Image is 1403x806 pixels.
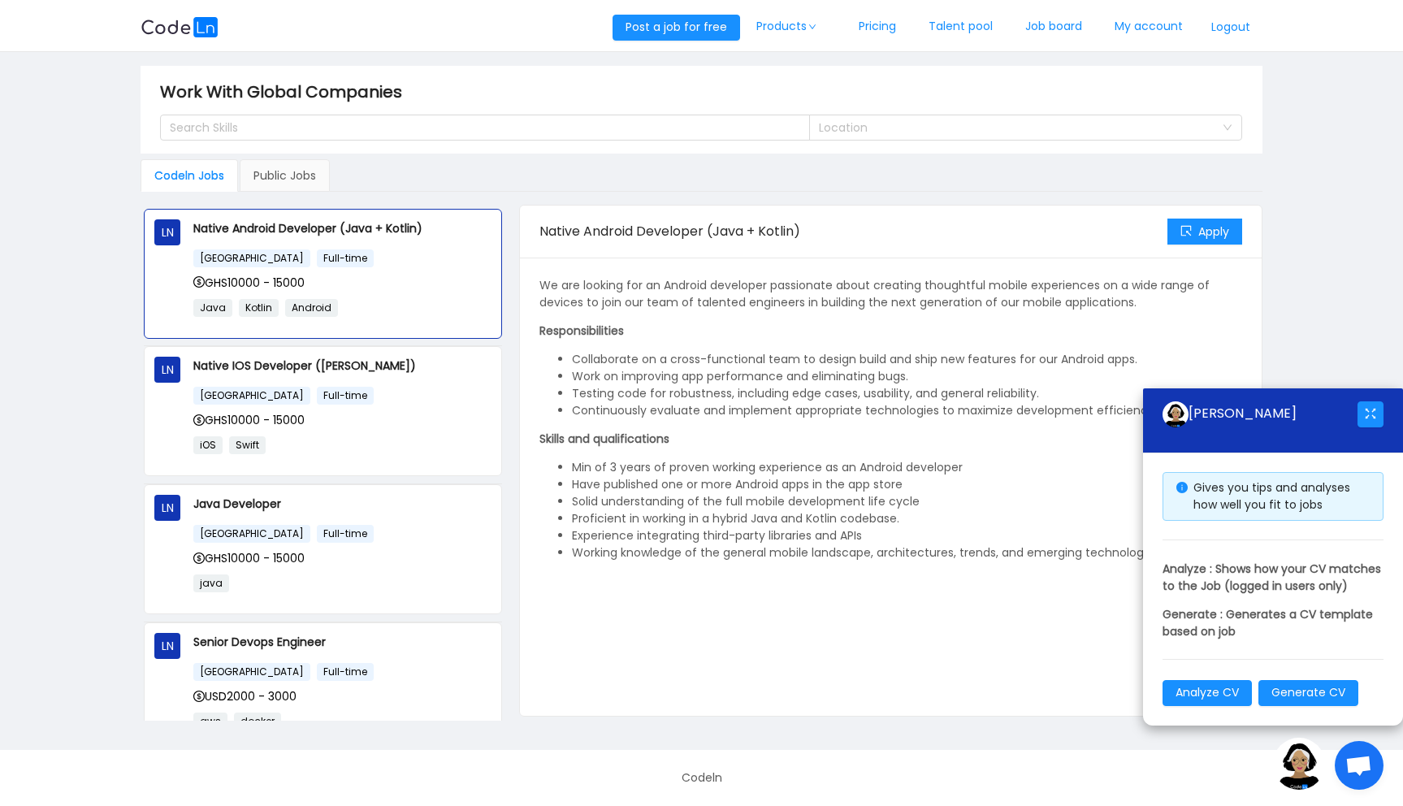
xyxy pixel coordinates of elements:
li: Solid understanding of the full mobile development life cycle [572,493,1243,510]
span: Work With Global Companies [160,79,412,105]
span: Native Android Developer (Java + Kotlin) [539,222,800,240]
p: Senior Devops Engineer [193,633,491,651]
strong: Skills and qualifications [539,431,669,447]
img: ground.ddcf5dcf.png [1273,738,1325,790]
span: Gives you tips and analyses how well you fit to jobs [1193,479,1350,513]
span: [GEOGRAPHIC_DATA] [193,525,310,543]
li: Continuously evaluate and implement appropriate technologies to maximize development efficiency. [572,402,1243,419]
li: Min of 3 years of proven working experience as an Android developer [572,459,1243,476]
button: Post a job for free [613,15,740,41]
button: Logout [1199,15,1262,41]
li: Testing code for robustness, including edge cases, usability, and general reliability. [572,385,1243,402]
i: icon: info-circle [1176,482,1188,493]
li: Experience integrating third-party libraries and APIs [572,527,1243,544]
p: Native Android Developer (Java + Kotlin) [193,219,491,237]
span: LN [162,495,174,521]
span: aws [193,713,227,730]
li: Proficient in working in a hybrid Java and Kotlin codebase. [572,510,1243,527]
span: Full-time [317,525,374,543]
div: Search Skills [170,119,786,136]
span: USD2000 - 3000 [193,688,297,704]
button: Generate CV [1258,680,1358,706]
span: GHS10000 - 15000 [193,412,305,428]
span: Swift [229,436,266,454]
button: icon: fullscreen [1358,401,1384,427]
i: icon: dollar [193,552,205,564]
i: icon: dollar [193,276,205,288]
span: iOS [193,436,223,454]
span: GHS10000 - 15000 [193,275,305,291]
li: Work on improving app performance and eliminating bugs. [572,368,1243,385]
span: LN [162,633,174,659]
li: Have published one or more Android apps in the app store [572,476,1243,493]
i: icon: down [808,23,817,31]
li: Collaborate on a cross-functional team to design build and ship new features for our Android apps. [572,351,1243,368]
i: icon: dollar [193,691,205,702]
span: [GEOGRAPHIC_DATA] [193,249,310,267]
span: LN [162,357,174,383]
button: icon: selectApply [1167,219,1242,245]
span: docker [234,713,281,730]
span: GHS10000 - 15000 [193,550,305,566]
div: Public Jobs [240,159,330,192]
img: logobg.f302741d.svg [141,17,219,37]
span: [GEOGRAPHIC_DATA] [193,387,310,405]
li: Working knowledge of the general mobile landscape, architectures, trends, and emerging technologies [572,544,1243,561]
i: icon: dollar [193,414,205,426]
p: Analyze : Shows how your CV matches to the Job (logged in users only) [1163,561,1384,595]
div: [PERSON_NAME] [1163,401,1358,427]
p: Generate : Generates a CV template based on job [1163,606,1384,640]
p: Java Developer [193,495,491,513]
span: Full-time [317,387,374,405]
span: Full-time [317,663,374,681]
strong: Responsibilities [539,323,624,339]
span: Android [285,299,338,317]
span: LN [162,219,174,245]
span: Full-time [317,249,374,267]
p: We are looking for an Android developer passionate about creating thoughtful mobile experiences o... [539,277,1243,311]
span: [GEOGRAPHIC_DATA] [193,663,310,681]
div: Open chat [1335,741,1384,790]
span: java [193,574,229,592]
span: Kotlin [239,299,279,317]
i: icon: down [1223,123,1232,134]
img: ground.ddcf5dcf.png [1163,401,1189,427]
div: Codeln Jobs [141,159,238,192]
p: Native IOS Developer ([PERSON_NAME]) [193,357,491,375]
div: Location [819,119,1215,136]
button: Analyze CV [1163,680,1252,706]
a: Post a job for free [613,19,740,35]
span: Java [193,299,232,317]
